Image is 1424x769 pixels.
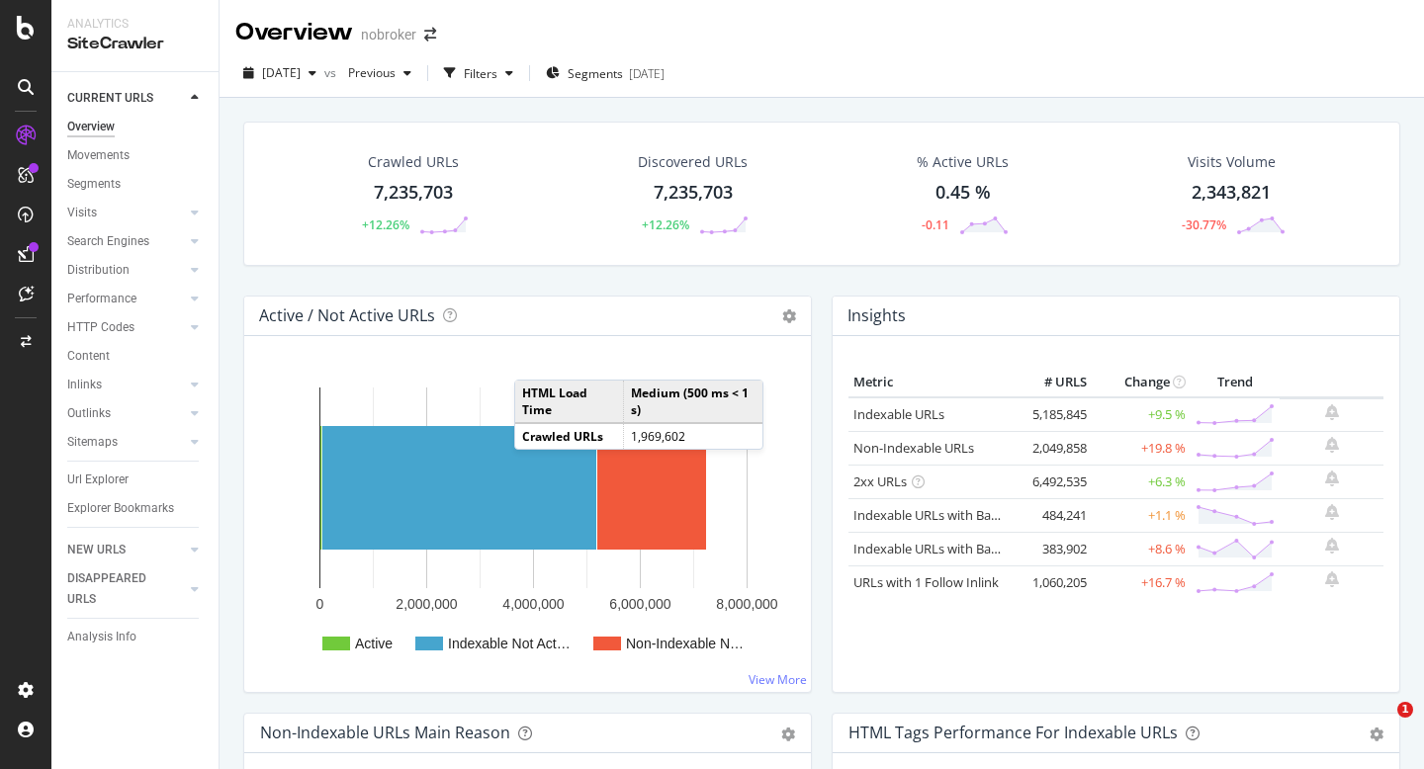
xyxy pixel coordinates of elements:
td: +6.3 % [1092,465,1191,498]
text: 6,000,000 [609,596,670,612]
button: [DATE] [235,57,324,89]
text: 4,000,000 [502,596,564,612]
div: arrow-right-arrow-left [424,28,436,42]
span: 2025 Sep. 1st [262,64,301,81]
iframe: Intercom live chat [1357,702,1404,749]
div: Filters [464,65,497,82]
div: Visits Volume [1188,152,1276,172]
span: 1 [1397,702,1413,718]
div: Discovered URLs [638,152,748,172]
div: Url Explorer [67,470,129,490]
td: 1,969,602 [624,423,762,449]
span: Previous [340,64,396,81]
button: Filters [436,57,521,89]
div: -0.11 [922,216,949,233]
text: Indexable Not Act… [448,636,571,651]
div: bell-plus [1325,470,1339,486]
td: 484,241 [1013,498,1092,532]
a: URLs with 1 Follow Inlink [853,573,999,591]
div: bell-plus [1325,437,1339,453]
div: 7,235,703 [654,180,733,206]
div: Distribution [67,260,130,281]
text: 2,000,000 [396,596,457,612]
h4: Active / Not Active URLs [259,302,435,329]
td: 2,049,858 [1013,431,1092,465]
a: Performance [67,289,185,309]
a: View More [749,671,807,688]
a: Overview [67,117,205,137]
div: Content [67,346,110,367]
text: Active [355,636,393,651]
div: Sitemaps [67,432,118,453]
a: Url Explorer [67,470,205,490]
div: Overview [67,117,115,137]
td: +9.5 % [1092,397,1191,432]
div: +12.26% [362,216,409,233]
div: Segments [67,174,121,195]
a: Indexable URLs with Bad Description [853,540,1069,557]
td: 5,185,845 [1013,397,1092,432]
a: DISAPPEARED URLS [67,568,185,610]
td: +16.7 % [1092,565,1191,599]
div: Visits [67,203,97,223]
h4: Insights [847,302,906,329]
a: Explorer Bookmarks [67,498,205,519]
text: 8,000,000 [716,596,777,612]
a: Indexable URLs [853,405,944,423]
a: Analysis Info [67,627,205,647]
div: +12.26% [642,216,689,233]
div: -30.77% [1182,216,1226,233]
div: 0.45 % [935,180,991,206]
div: NEW URLS [67,540,126,560]
a: Outlinks [67,403,185,424]
div: DISAPPEARED URLS [67,568,167,610]
div: bell-plus [1325,504,1339,520]
div: Inlinks [67,375,102,395]
a: Movements [67,145,205,166]
a: Distribution [67,260,185,281]
div: HTML Tags Performance for Indexable URLs [848,723,1178,742]
div: bell-plus [1325,538,1339,554]
th: Metric [848,368,1013,397]
td: 6,492,535 [1013,465,1092,498]
div: Performance [67,289,136,309]
div: gear [781,727,795,741]
svg: A chart. [260,368,795,676]
td: Crawled URLs [515,423,624,449]
div: Crawled URLs [368,152,459,172]
a: Sitemaps [67,432,185,453]
a: Search Engines [67,231,185,252]
th: Trend [1191,368,1280,397]
div: bell-plus [1325,571,1339,587]
td: HTML Load Time [515,381,624,423]
text: 0 [316,596,324,612]
td: +8.6 % [1092,532,1191,565]
a: NEW URLS [67,540,185,560]
a: Segments [67,174,205,195]
span: vs [324,64,340,81]
td: +1.1 % [1092,498,1191,532]
td: 1,060,205 [1013,565,1092,599]
div: Outlinks [67,403,111,424]
div: Analysis Info [67,627,136,647]
a: Non-Indexable URLs [853,439,974,457]
div: nobroker [361,25,416,44]
div: HTTP Codes [67,317,134,338]
span: Segments [568,65,623,82]
td: +19.8 % [1092,431,1191,465]
a: Content [67,346,205,367]
td: 383,902 [1013,532,1092,565]
a: Indexable URLs with Bad H1 [853,506,1019,524]
th: Change [1092,368,1191,397]
div: CURRENT URLS [67,88,153,109]
a: CURRENT URLS [67,88,185,109]
div: Analytics [67,16,203,33]
a: Inlinks [67,375,185,395]
text: Non-Indexable N… [626,636,744,651]
div: % Active URLs [917,152,1009,172]
button: Segments[DATE] [538,57,672,89]
div: 7,235,703 [374,180,453,206]
div: Explorer Bookmarks [67,498,174,519]
a: HTTP Codes [67,317,185,338]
